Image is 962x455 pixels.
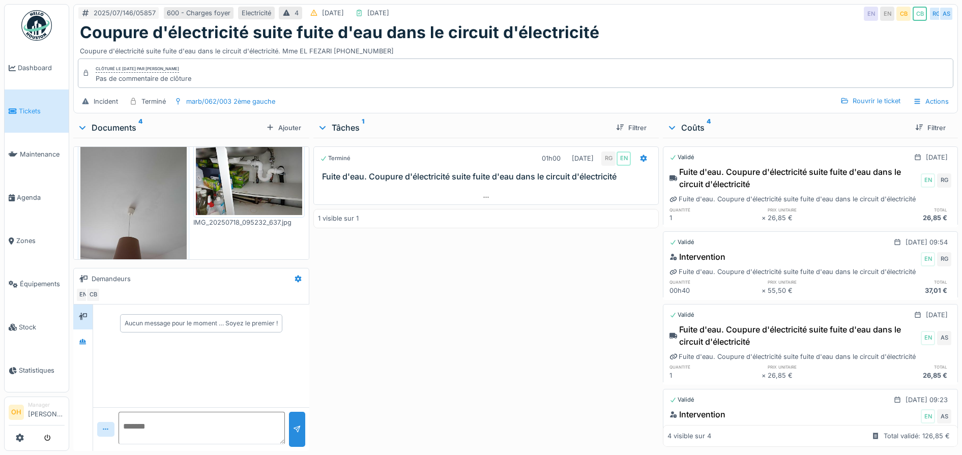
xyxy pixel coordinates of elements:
[5,262,69,306] a: Équipements
[669,267,916,277] div: Fuite d'eau. Coupure d'électricité suite fuite d'eau dans le circuit d'électricité
[5,219,69,262] a: Zones
[926,310,948,320] div: [DATE]
[18,63,65,73] span: Dashboard
[937,252,951,266] div: RG
[193,218,305,227] div: IMG_20250718_095232_637.jpg
[5,176,69,219] a: Agenda
[5,306,69,349] a: Stock
[768,371,859,380] div: 26,85 €
[669,166,919,190] div: Fuite d'eau. Coupure d'électricité suite fuite d'eau dans le circuit d'électricité
[5,46,69,89] a: Dashboard
[768,363,859,370] h6: prix unitaire
[669,352,916,361] div: Fuite d'eau. Coupure d'électricité suite fuite d'eau dans le circuit d'électricité
[196,136,302,216] img: 5b45xb83s49gl7i28pqfnsz14ur3
[125,319,278,328] div: Aucun message pour le moment … Soyez le premier !
[9,405,24,420] li: OH
[19,106,65,116] span: Tickets
[28,401,65,423] li: [PERSON_NAME]
[20,149,65,159] span: Maintenance
[921,252,935,266] div: EN
[320,154,351,163] div: Terminé
[322,8,344,18] div: [DATE]
[768,279,859,285] h6: prix unitaire
[669,251,725,263] div: Intervention
[762,371,768,380] div: ×
[94,8,156,18] div: 2025/07/146/05857
[96,74,191,83] div: Pas de commentaire de clôture
[669,279,761,285] h6: quantité
[80,136,187,277] img: u3cae6s11dx7v6hume2jy1ogx8w7
[762,213,768,223] div: ×
[937,409,951,423] div: AS
[262,121,305,135] div: Ajouter
[601,151,616,166] div: RG
[921,409,935,423] div: EN
[669,286,761,295] div: 00h40
[242,8,271,18] div: Electricité
[667,122,907,134] div: Coûts
[186,97,275,106] div: marb/062/003 2ème gauche
[21,10,52,41] img: Badge_color-CXgf-gQk.svg
[80,42,951,56] div: Coupure d'électricité suite fuite d'eau dans le circuit d'électricité. Mme EL FEZARI [PHONE_NUMBER]
[921,331,935,345] div: EN
[768,213,859,223] div: 26,85 €
[921,173,935,188] div: EN
[9,401,65,426] a: OH Manager[PERSON_NAME]
[5,89,69,133] a: Tickets
[92,274,131,284] div: Demandeurs
[913,7,927,21] div: CB
[762,286,768,295] div: ×
[141,97,166,106] div: Terminé
[860,363,951,370] h6: total
[76,288,90,302] div: EN
[5,349,69,392] a: Statistiques
[80,23,599,42] h1: Coupure d'électricité suite fuite d'eau dans le circuit d'électricité
[937,331,951,345] div: AS
[669,194,916,204] div: Fuite d'eau. Coupure d'électricité suite fuite d'eau dans le circuit d'électricité
[707,122,711,134] sup: 4
[669,213,761,223] div: 1
[860,279,951,285] h6: total
[167,8,230,18] div: 600 - Charges foyer
[138,122,142,134] sup: 4
[880,7,894,21] div: EN
[906,237,948,247] div: [DATE] 09:54
[322,172,655,181] h3: Fuite d'eau. Coupure d'électricité suite fuite d'eau dans le circuit d'électricité
[669,363,761,370] h6: quantité
[669,311,694,319] div: Validé
[667,431,711,441] div: 4 visible sur 4
[896,7,911,21] div: CB
[860,206,951,213] h6: total
[669,323,919,348] div: Fuite d'eau. Coupure d'électricité suite fuite d'eau dans le circuit d'électricité
[669,206,761,213] h6: quantité
[669,396,694,404] div: Validé
[669,371,761,380] div: 1
[20,279,65,289] span: Équipements
[926,153,948,162] div: [DATE]
[860,286,951,295] div: 37,01 €
[17,193,65,202] span: Agenda
[367,8,389,18] div: [DATE]
[864,7,878,21] div: EN
[572,154,594,163] div: [DATE]
[77,122,262,134] div: Documents
[318,214,359,223] div: 1 visible sur 1
[5,133,69,176] a: Maintenance
[939,7,953,21] div: AS
[669,408,725,420] div: Intervention
[612,121,651,135] div: Filtrer
[768,206,859,213] h6: prix unitaire
[295,8,299,18] div: 4
[884,431,950,441] div: Total validé: 126,85 €
[669,153,694,162] div: Validé
[16,236,65,246] span: Zones
[28,401,65,409] div: Manager
[909,94,953,109] div: Actions
[906,395,948,405] div: [DATE] 09:23
[836,94,905,108] div: Rouvrir le ticket
[362,122,364,134] sup: 1
[96,66,179,73] div: Clôturé le [DATE] par [PERSON_NAME]
[929,7,943,21] div: RG
[86,288,100,302] div: CB
[542,154,561,163] div: 01h00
